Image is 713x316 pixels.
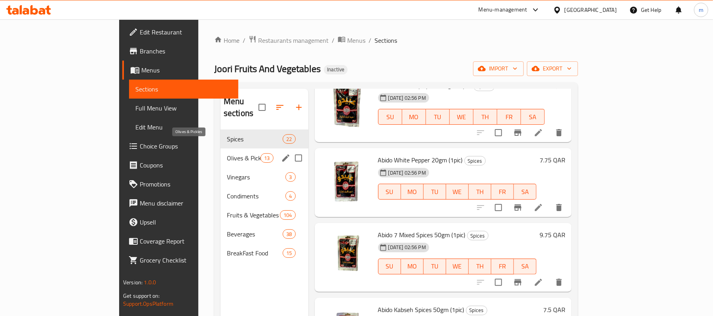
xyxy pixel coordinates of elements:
[549,198,568,217] button: delete
[324,66,348,73] span: Inactive
[508,273,527,292] button: Branch-specific-item
[140,46,232,56] span: Branches
[285,172,295,182] div: items
[449,186,466,198] span: WE
[479,64,517,74] span: import
[227,134,283,144] span: Spices
[469,259,491,274] button: TH
[540,154,565,166] h6: 7.75 QAR
[321,80,372,131] img: Abido Fine Kibby Spices 40gm (1pic)
[140,160,232,170] span: Coupons
[214,60,321,78] span: Joori Fruits And Vegetables
[221,244,308,263] div: BreakFast Food15
[490,124,507,141] span: Select to update
[490,274,507,291] span: Select to update
[565,6,617,14] div: [GEOGRAPHIC_DATA]
[497,109,521,125] button: FR
[375,36,397,45] span: Sections
[378,259,401,274] button: SU
[123,291,160,301] span: Get support on:
[549,273,568,292] button: delete
[283,134,295,144] div: items
[401,184,424,200] button: MO
[123,277,143,287] span: Version:
[221,187,308,206] div: Condiments4
[378,109,402,125] button: SU
[491,184,514,200] button: FR
[286,173,295,181] span: 3
[473,61,524,76] button: import
[534,128,543,137] a: Edit menu item
[140,179,232,189] span: Promotions
[122,194,238,213] a: Menu disclaimer
[382,186,398,198] span: SU
[494,186,511,198] span: FR
[426,109,450,125] button: TU
[122,213,238,232] a: Upsell
[221,129,308,148] div: Spices22
[321,154,372,205] img: Abido White Pepper 20gm (1pic)
[524,111,542,123] span: SA
[283,248,295,258] div: items
[123,299,173,309] a: Support.OpsPlatform
[429,111,447,123] span: TU
[283,135,295,143] span: 22
[490,199,507,216] span: Select to update
[424,259,446,274] button: TU
[140,198,232,208] span: Menu disclaimer
[466,306,487,315] span: Spices
[140,141,232,151] span: Choice Groups
[473,109,497,125] button: TH
[521,109,545,125] button: SA
[122,251,238,270] a: Grocery Checklist
[286,192,295,200] span: 4
[517,186,533,198] span: SA
[404,261,420,272] span: MO
[280,210,295,220] div: items
[382,111,399,123] span: SU
[260,153,273,163] div: items
[540,229,565,240] h6: 9.75 QAR
[424,184,446,200] button: TU
[227,248,283,258] span: BreakFast Food
[221,206,308,225] div: Fruits & Vegetables104
[449,261,466,272] span: WE
[227,210,280,220] span: Fruits & Vegetables
[261,154,273,162] span: 13
[221,168,308,187] div: Vinegars3
[122,232,238,251] a: Coverage Report
[543,304,565,315] h6: 7.5 QAR
[129,80,238,99] a: Sections
[227,229,283,239] div: Beverages
[249,35,329,46] a: Restaurants management
[402,109,426,125] button: MO
[450,109,473,125] button: WE
[508,123,527,142] button: Branch-specific-item
[332,36,335,45] li: /
[122,23,238,42] a: Edit Restaurant
[129,99,238,118] a: Full Menu View
[472,261,488,272] span: TH
[699,6,703,14] span: m
[385,244,429,251] span: [DATE] 02:56 PM
[464,156,486,166] div: Spices
[140,255,232,265] span: Grocery Checklist
[527,61,578,76] button: export
[227,153,260,163] span: Olives & Pickles
[141,65,232,75] span: Menus
[289,98,308,117] button: Add section
[254,99,270,116] span: Select all sections
[122,175,238,194] a: Promotions
[468,231,488,240] span: Spices
[227,191,286,201] span: Condiments
[122,42,238,61] a: Branches
[385,94,429,102] span: [DATE] 02:56 PM
[517,261,533,272] span: SA
[283,249,295,257] span: 15
[479,5,527,15] div: Menu-management
[243,36,245,45] li: /
[465,156,485,166] span: Spices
